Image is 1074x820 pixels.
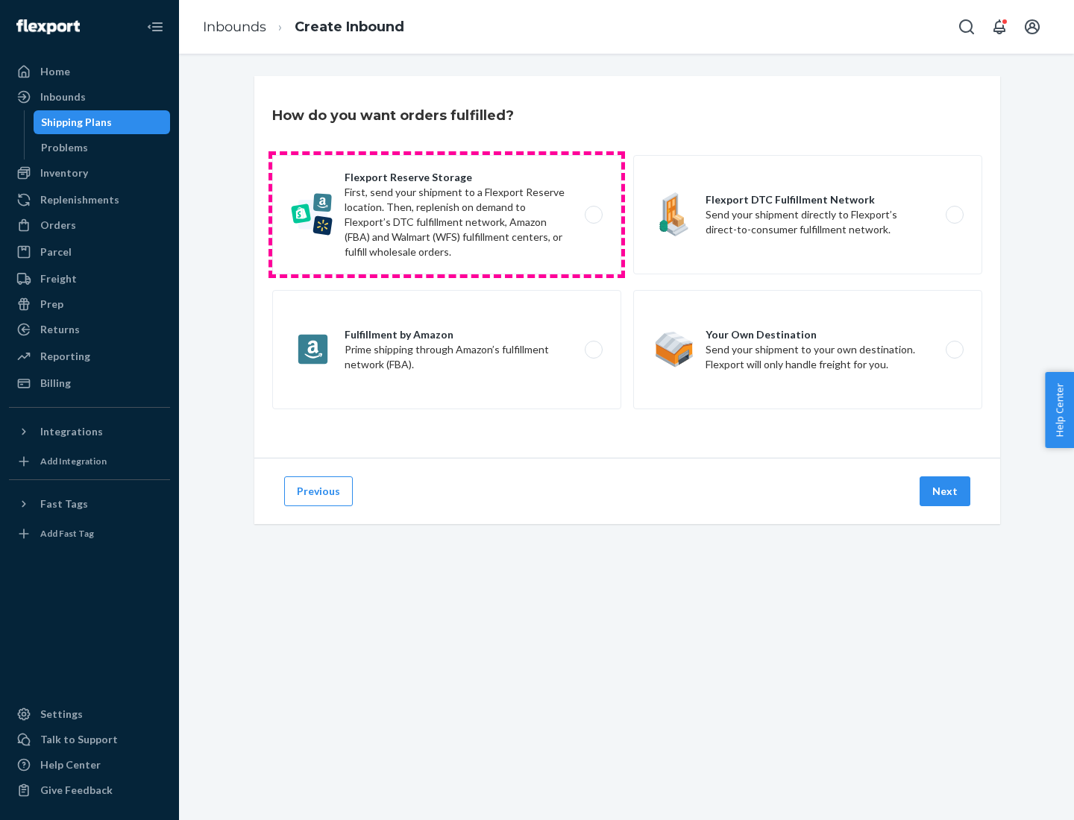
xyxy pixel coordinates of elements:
div: Help Center [40,757,101,772]
button: Next [920,476,970,506]
a: Inventory [9,161,170,185]
a: Create Inbound [295,19,404,35]
a: Parcel [9,240,170,264]
button: Help Center [1045,372,1074,448]
div: Settings [40,707,83,722]
a: Problems [34,136,171,160]
a: Reporting [9,344,170,368]
h3: How do you want orders fulfilled? [272,106,514,125]
button: Open account menu [1017,12,1047,42]
button: Close Navigation [140,12,170,42]
button: Previous [284,476,353,506]
a: Add Fast Tag [9,522,170,546]
div: Add Integration [40,455,107,467]
a: Returns [9,318,170,341]
div: Problems [41,140,88,155]
a: Freight [9,267,170,291]
div: Shipping Plans [41,115,112,130]
div: Replenishments [40,192,119,207]
button: Integrations [9,420,170,444]
div: Integrations [40,424,103,439]
a: Inbounds [9,85,170,109]
button: Fast Tags [9,492,170,516]
a: Settings [9,702,170,726]
div: Orders [40,218,76,233]
div: Freight [40,271,77,286]
button: Open Search Box [952,12,982,42]
div: Inbounds [40,89,86,104]
div: Give Feedback [40,783,113,798]
div: Billing [40,376,71,391]
a: Add Integration [9,450,170,473]
a: Prep [9,292,170,316]
button: Open notifications [984,12,1014,42]
div: Add Fast Tag [40,527,94,540]
img: Flexport logo [16,19,80,34]
a: Shipping Plans [34,110,171,134]
div: Fast Tags [40,496,88,511]
div: Home [40,64,70,79]
div: Parcel [40,245,72,259]
div: Prep [40,297,63,312]
a: Replenishments [9,188,170,212]
a: Billing [9,371,170,395]
a: Inbounds [203,19,266,35]
a: Talk to Support [9,728,170,751]
button: Give Feedback [9,778,170,802]
a: Orders [9,213,170,237]
ol: breadcrumbs [191,5,416,49]
a: Help Center [9,753,170,777]
a: Home [9,60,170,83]
div: Inventory [40,165,88,180]
div: Talk to Support [40,732,118,747]
div: Returns [40,322,80,337]
div: Reporting [40,349,90,364]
